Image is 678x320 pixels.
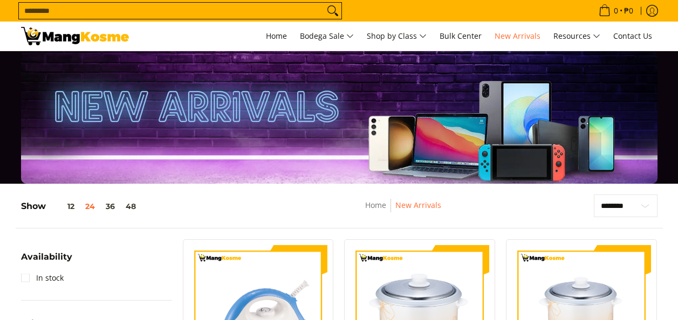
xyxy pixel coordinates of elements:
nav: Breadcrumbs [293,199,513,223]
a: New Arrivals [395,200,441,210]
a: Resources [548,22,606,51]
a: Bulk Center [434,22,487,51]
span: Availability [21,253,72,261]
span: New Arrivals [495,31,540,41]
a: Home [261,22,292,51]
a: New Arrivals [489,22,546,51]
button: 24 [80,202,100,211]
span: Shop by Class [367,30,427,43]
a: Shop by Class [361,22,432,51]
button: 36 [100,202,120,211]
summary: Open [21,253,72,269]
span: Bodega Sale [300,30,354,43]
h5: Show [21,201,141,212]
button: 48 [120,202,141,211]
span: Home [266,31,287,41]
button: 12 [46,202,80,211]
a: Contact Us [608,22,658,51]
a: Home [365,200,386,210]
span: Contact Us [613,31,652,41]
nav: Main Menu [140,22,658,51]
a: In stock [21,269,64,287]
span: Resources [553,30,600,43]
span: Bulk Center [440,31,482,41]
img: New Arrivals: Fresh Release from The Premium Brands l Mang Kosme [21,27,129,45]
a: Bodega Sale [295,22,359,51]
span: ₱0 [622,7,635,15]
span: 0 [612,7,620,15]
button: Search [324,3,341,19]
span: • [595,5,636,17]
